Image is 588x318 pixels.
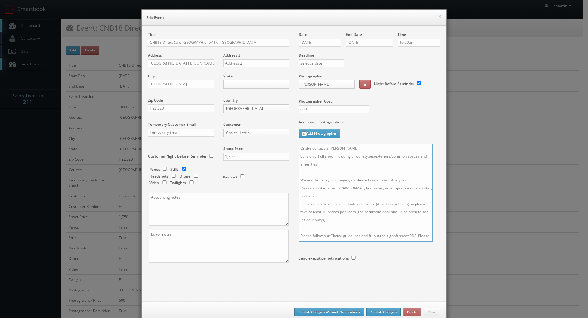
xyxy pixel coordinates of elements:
[398,32,406,37] label: Time
[223,104,289,113] a: [GEOGRAPHIC_DATA]
[299,59,344,67] input: select a date
[148,39,289,47] input: Title
[424,308,440,317] button: Close
[170,180,186,185] label: Twilights
[148,59,214,67] input: Address
[148,73,155,79] label: City
[301,80,346,88] span: [PERSON_NAME]
[294,53,445,58] label: Deadline
[299,105,369,113] input: Photographer Cost
[294,99,445,104] label: Photographer Cost
[170,167,179,172] label: Stills
[148,104,214,112] input: Zip Code
[179,174,190,179] label: Drone
[146,15,442,21] h6: Edit Event
[223,174,238,180] label: Reshoot
[148,80,214,88] input: City
[223,129,289,137] a: Choice Hotels
[226,105,281,113] span: [GEOGRAPHIC_DATA]
[223,53,240,58] label: Address 2
[148,98,163,103] label: Zip Code
[148,154,207,159] label: Customer Night Before Reminder
[299,73,323,79] label: Photographer
[149,167,160,172] label: Panos
[149,174,168,179] label: Headshots
[299,144,433,242] textarea: Onsite contact is [PERSON_NAME]. Stills only. Full shoot including 5 room types/exteriors/common ...
[223,73,233,79] label: State
[148,53,162,58] label: Address
[346,32,362,37] label: End Date
[299,80,355,89] a: [PERSON_NAME]
[299,39,341,47] input: Select a date
[403,308,421,317] button: Delete
[223,98,238,103] label: Country
[148,32,156,37] label: Title
[374,81,414,86] label: Night Before Reminder
[223,146,243,151] label: Shoot Price
[294,308,364,317] button: Publish Changes Without Notifications
[299,129,340,138] button: Add Photographer
[148,129,214,137] input: Temporary Email
[299,256,349,261] label: Send executive notifications
[149,180,159,185] label: Video
[299,32,307,37] label: Date
[299,119,440,128] label: Additional Photographers
[223,122,241,127] label: Customer
[223,153,289,161] input: Shoot Price
[366,308,401,317] button: Publish Changes
[226,129,281,137] span: Choice Hotels
[223,59,289,67] input: Address 2
[148,122,196,127] label: Temporary Customer Email
[346,39,393,47] input: Select a date
[438,14,442,18] button: ×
